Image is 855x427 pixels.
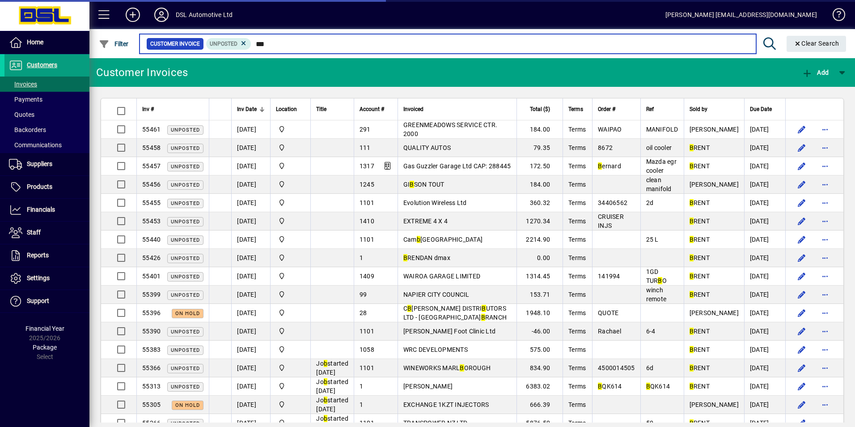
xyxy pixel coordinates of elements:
td: [DATE] [231,396,270,414]
span: Terms [568,162,586,170]
button: More options [818,287,832,302]
td: 2214.90 [516,231,563,249]
span: Central [276,179,305,189]
span: 28 [360,309,367,316]
button: Edit [795,214,809,228]
span: Suppliers [27,160,52,167]
em: B [598,162,602,170]
a: Communications [4,137,89,153]
span: Ref [646,104,654,114]
span: 55390 [142,328,161,335]
span: Total ($) [530,104,550,114]
span: GREENMEADOWS SERVICE CTR. 2000 [403,121,497,137]
span: Unposted [171,347,200,353]
span: RENT [690,273,710,280]
span: ernard [598,162,621,170]
span: Title [316,104,326,114]
button: Profile [147,7,176,23]
td: 184.00 [516,120,563,139]
button: Edit [795,361,809,375]
button: Edit [795,232,809,247]
span: RENT [690,162,710,170]
span: RENT [690,291,710,298]
em: B [690,218,694,225]
button: More options [818,251,832,265]
span: Central [276,161,305,171]
span: Mazda egr cooler [646,158,677,174]
button: Edit [795,342,809,357]
div: Inv Date [237,104,265,114]
td: 153.71 [516,286,563,304]
button: More options [818,214,832,228]
span: RENT [690,346,710,353]
em: b [324,378,327,385]
button: Edit [795,159,809,173]
span: Inv # [142,104,154,114]
a: Staff [4,222,89,244]
span: Unposted [171,366,200,371]
span: Terms [568,144,586,151]
button: More options [818,269,832,283]
button: Add [800,64,831,81]
a: Financials [4,199,89,221]
button: More options [818,361,832,375]
span: Backorders [9,126,46,133]
span: Unposted [171,384,200,390]
div: Ref [646,104,678,114]
span: Central [276,253,305,263]
button: Edit [795,397,809,412]
span: Financial Year [25,325,64,332]
span: Terms [568,104,583,114]
span: Cam [GEOGRAPHIC_DATA] [403,236,483,243]
span: WINEWORKS MARL OROUGH [403,364,491,371]
span: Unposted [210,41,237,47]
button: More options [818,324,832,338]
button: Edit [795,269,809,283]
span: Terms [568,181,586,188]
em: B [690,364,694,371]
span: oil cooler [646,144,672,151]
span: 55440 [142,236,161,243]
span: Central [276,381,305,391]
td: [DATE] [744,175,785,194]
span: 1 [360,383,363,390]
span: QK614 [646,383,670,390]
span: Central [276,124,305,134]
em: B [690,199,694,206]
button: Edit [795,141,809,155]
span: Unposted [171,182,200,188]
td: 1314.45 [516,267,563,286]
span: RENT [690,144,710,151]
td: [DATE] [744,139,785,157]
span: 1 [360,254,363,261]
span: Central [276,363,305,373]
span: Terms [568,364,586,371]
td: [DATE] [744,341,785,359]
em: B [690,162,694,170]
td: [DATE] [744,249,785,267]
button: More options [818,306,832,320]
span: CRUISER INJS [598,213,624,229]
em: B [407,305,411,312]
span: 25 L [646,236,659,243]
span: 6d [646,364,654,371]
button: Filter [97,36,131,52]
span: 55461 [142,126,161,133]
td: [DATE] [231,341,270,359]
a: Settings [4,267,89,290]
span: Add [802,69,829,76]
td: 184.00 [516,175,563,194]
span: Terms [568,236,586,243]
span: RENT [690,218,710,225]
span: EXTREME 4 X 4 [403,218,448,225]
button: More options [818,141,832,155]
div: Customer Invoices [96,65,188,80]
em: B [482,305,486,312]
span: 4500014505 [598,364,635,371]
td: -46.00 [516,322,563,341]
div: Total ($) [522,104,558,114]
td: [DATE] [231,212,270,231]
span: RENT [690,364,710,371]
div: DSL Automotive Ltd [176,8,233,22]
button: More options [818,342,832,357]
